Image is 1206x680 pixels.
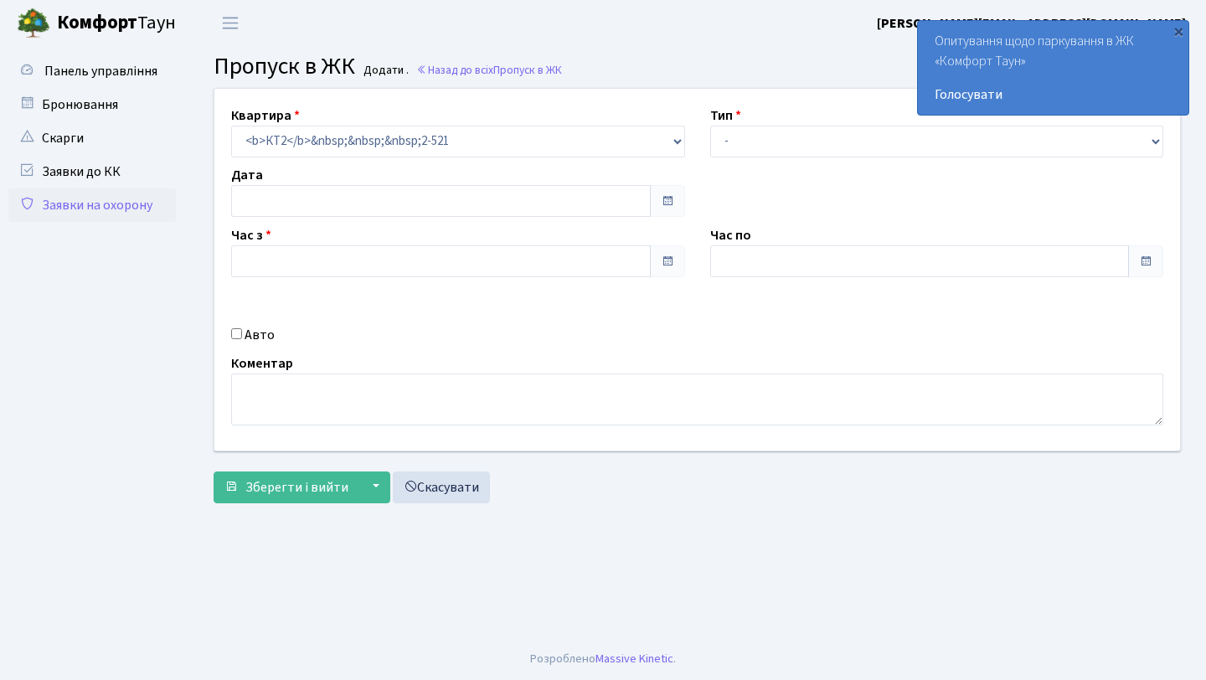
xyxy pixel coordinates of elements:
[245,325,275,345] label: Авто
[214,49,355,83] span: Пропуск в ЖК
[360,64,409,78] small: Додати .
[8,54,176,88] a: Панель управління
[530,650,676,668] div: Розроблено .
[710,106,741,126] label: Тип
[231,106,300,126] label: Квартира
[245,478,348,497] span: Зберегти і вийти
[8,88,176,121] a: Бронювання
[57,9,137,36] b: Комфорт
[1170,23,1187,39] div: ×
[57,9,176,38] span: Таун
[710,225,751,245] label: Час по
[393,471,490,503] a: Скасувати
[877,13,1186,33] a: [PERSON_NAME][EMAIL_ADDRESS][DOMAIN_NAME]
[918,21,1188,115] div: Опитування щодо паркування в ЖК «Комфорт Таун»
[493,62,562,78] span: Пропуск в ЖК
[877,14,1186,33] b: [PERSON_NAME][EMAIL_ADDRESS][DOMAIN_NAME]
[214,471,359,503] button: Зберегти і вийти
[8,121,176,155] a: Скарги
[8,155,176,188] a: Заявки до КК
[935,85,1172,105] a: Голосувати
[17,7,50,40] img: logo.png
[231,353,293,373] label: Коментар
[8,188,176,222] a: Заявки на охорону
[44,62,157,80] span: Панель управління
[231,225,271,245] label: Час з
[209,9,251,37] button: Переключити навігацію
[416,62,562,78] a: Назад до всіхПропуск в ЖК
[595,650,673,667] a: Massive Kinetic
[231,165,263,185] label: Дата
